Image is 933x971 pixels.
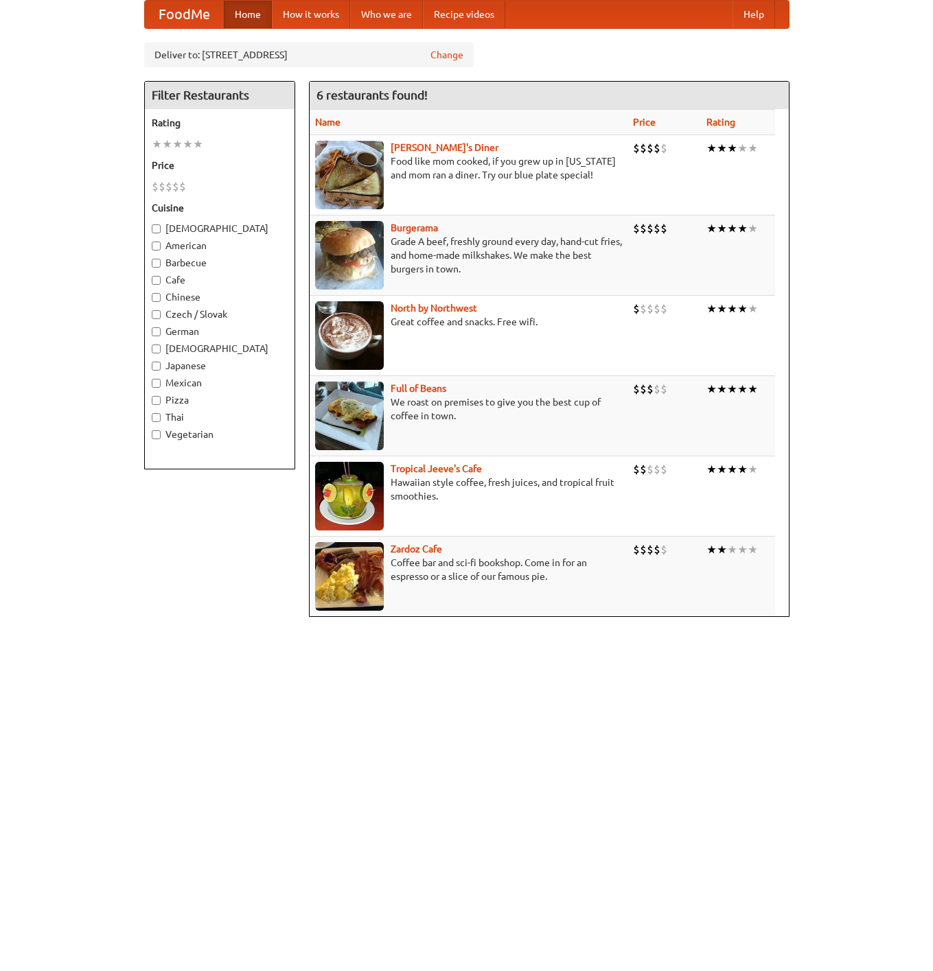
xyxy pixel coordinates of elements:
[748,462,758,477] li: ★
[640,141,647,156] li: $
[315,315,622,329] p: Great coffee and snacks. Free wifi.
[647,382,654,397] li: $
[640,462,647,477] li: $
[152,242,161,250] input: American
[391,383,446,394] a: Full of Beans
[391,222,438,233] b: Burgerama
[633,141,640,156] li: $
[717,462,727,477] li: ★
[152,393,288,407] label: Pizza
[315,117,341,128] a: Name
[647,221,654,236] li: $
[315,141,384,209] img: sallys.jpg
[152,293,161,302] input: Chinese
[733,1,775,28] a: Help
[152,273,288,287] label: Cafe
[152,256,288,270] label: Barbecue
[633,117,656,128] a: Price
[654,141,660,156] li: $
[717,382,727,397] li: ★
[654,542,660,557] li: $
[727,301,737,316] li: ★
[660,141,667,156] li: $
[152,362,161,371] input: Japanese
[748,141,758,156] li: ★
[315,556,622,583] p: Coffee bar and sci-fi bookshop. Come in for an espresso or a slice of our famous pie.
[647,542,654,557] li: $
[152,342,288,355] label: [DEMOGRAPHIC_DATA]
[737,382,748,397] li: ★
[727,141,737,156] li: ★
[640,221,647,236] li: $
[152,222,288,235] label: [DEMOGRAPHIC_DATA]
[423,1,505,28] a: Recipe videos
[737,542,748,557] li: ★
[706,301,717,316] li: ★
[152,224,161,233] input: [DEMOGRAPHIC_DATA]
[315,542,384,611] img: zardoz.jpg
[654,382,660,397] li: $
[152,310,161,319] input: Czech / Slovak
[706,542,717,557] li: ★
[391,543,442,554] a: Zardoz Cafe
[152,307,288,321] label: Czech / Slovak
[706,221,717,236] li: ★
[633,221,640,236] li: $
[145,82,295,109] h4: Filter Restaurants
[717,221,727,236] li: ★
[315,462,384,530] img: jeeves.jpg
[152,428,288,441] label: Vegetarian
[717,542,727,557] li: ★
[152,344,161,353] input: [DEMOGRAPHIC_DATA]
[430,48,463,62] a: Change
[717,301,727,316] li: ★
[748,221,758,236] li: ★
[706,117,735,128] a: Rating
[391,303,477,314] a: North by Northwest
[315,382,384,450] img: beans.jpg
[717,141,727,156] li: ★
[727,221,737,236] li: ★
[315,235,622,276] p: Grade A beef, freshly ground every day, hand-cut fries, and home-made milkshakes. We make the bes...
[647,462,654,477] li: $
[315,476,622,503] p: Hawaiian style coffee, fresh juices, and tropical fruit smoothies.
[145,1,224,28] a: FoodMe
[633,301,640,316] li: $
[152,327,161,336] input: German
[315,221,384,290] img: burgerama.jpg
[727,542,737,557] li: ★
[162,137,172,152] li: ★
[152,259,161,268] input: Barbecue
[272,1,350,28] a: How it works
[654,301,660,316] li: $
[654,462,660,477] li: $
[152,179,159,194] li: $
[315,395,622,423] p: We roast on premises to give you the best cup of coffee in town.
[391,142,498,153] a: [PERSON_NAME]'s Diner
[172,179,179,194] li: $
[706,462,717,477] li: ★
[152,430,161,439] input: Vegetarian
[315,154,622,182] p: Food like mom cooked, if you grew up in [US_STATE] and mom ran a diner. Try our blue plate special!
[172,137,183,152] li: ★
[224,1,272,28] a: Home
[193,137,203,152] li: ★
[706,382,717,397] li: ★
[152,376,288,390] label: Mexican
[152,201,288,215] h5: Cuisine
[152,359,288,373] label: Japanese
[391,463,482,474] a: Tropical Jeeve's Cafe
[179,179,186,194] li: $
[660,542,667,557] li: $
[152,413,161,422] input: Thai
[654,221,660,236] li: $
[706,141,717,156] li: ★
[159,179,165,194] li: $
[748,382,758,397] li: ★
[152,159,288,172] h5: Price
